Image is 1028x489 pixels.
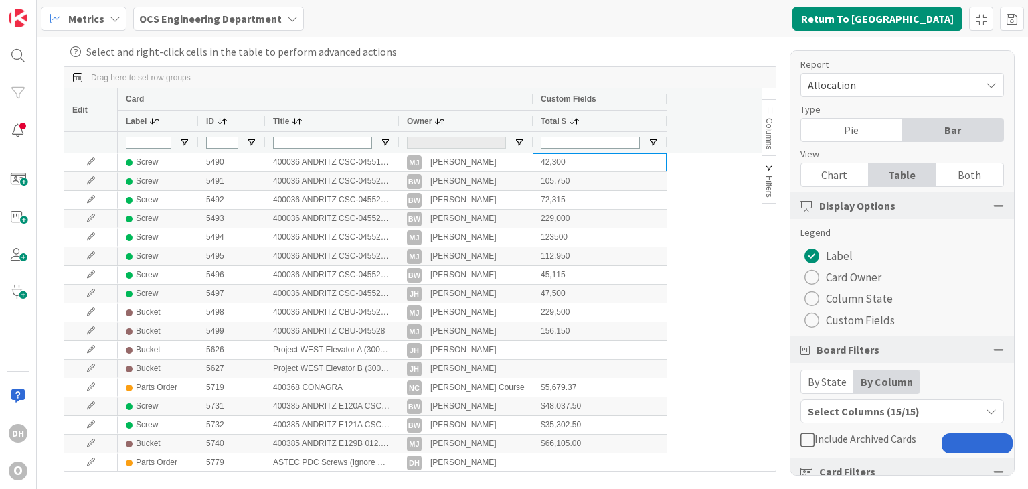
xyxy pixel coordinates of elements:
[854,370,920,393] div: By Column
[430,285,497,302] div: [PERSON_NAME]
[136,342,161,358] div: Bucket
[265,397,399,415] div: 400385 ANDRITZ E120A CSC-050449 062.000
[68,11,104,27] span: Metrics
[265,153,399,171] div: 400036 ANDRITZ CSC-045519 Item G (Acknowledgment Needs updating)
[792,7,962,31] button: Return To [GEOGRAPHIC_DATA]
[136,304,161,321] div: Bucket
[430,398,497,415] div: [PERSON_NAME]
[136,267,158,283] div: Screw
[533,322,667,340] div: 156,150
[430,192,497,208] div: [PERSON_NAME]
[533,266,667,284] div: 45,115
[407,362,422,376] div: JH
[826,267,881,287] span: Card Owner
[136,192,158,208] div: Screw
[815,432,916,445] span: Include Archived Cards
[430,454,497,471] div: [PERSON_NAME]
[380,137,391,148] button: Open Filter Menu
[198,360,265,378] div: 5627
[198,266,265,284] div: 5496
[800,267,885,288] button: Card Owner
[533,191,667,209] div: 72,315
[533,153,667,171] div: 42,300
[198,228,265,247] div: 5494
[430,154,497,171] div: [PERSON_NAME]
[265,360,399,378] div: Project WEST Elevator B (3004 - 15.75X48 304SS ?) CBU-048449
[801,119,902,141] div: Pie
[430,248,497,265] div: [PERSON_NAME]
[126,94,144,104] span: Card
[533,416,667,434] div: $35,302.50
[514,137,525,148] button: Open Filter Menu
[407,324,422,339] div: MJ
[430,210,497,227] div: [PERSON_NAME]
[430,304,497,321] div: [PERSON_NAME]
[265,266,399,284] div: 400036 ANDRITZ CSC-045525 (Item A ) (Acknowledgment Needs updating)
[407,456,422,470] div: DH
[265,172,399,190] div: 400036 ANDRITZ CSC-045520 (18" Quad)
[407,380,422,395] div: NC
[136,229,158,246] div: Screw
[265,416,399,434] div: 400385 ANDRITZ E121A CSC-050335 Oil Mixer 061.000
[198,285,265,303] div: 5497
[407,174,422,189] div: BW
[407,437,422,451] div: MJ
[407,212,422,226] div: BW
[541,117,566,126] span: Total $
[91,73,191,82] span: Drag here to set row groups
[801,403,980,420] div: Select Columns (15/15)
[198,416,265,434] div: 5732
[430,435,497,452] div: [PERSON_NAME]
[800,102,991,117] div: Type
[808,76,974,94] span: Allocation
[407,268,422,283] div: BW
[179,137,190,148] button: Open Filter Menu
[407,117,432,126] span: Owner
[265,453,399,472] div: ASTEC PDC Screws (Ignore Class II Tolerance note, note CEMA Standard tolerances) (
[533,210,667,228] div: 229,000
[819,464,875,480] span: Card Filters
[826,310,895,330] span: Custom Fields
[800,226,1004,240] div: Legend
[126,117,147,126] span: Label
[541,137,640,149] input: Total $ Filter Input
[800,399,1004,423] button: Select Columns (15/15)
[70,44,770,60] div: Select and right-click cells in the table to perform advanced actions
[817,342,879,358] span: Board Filters
[91,73,191,82] div: Row Groups
[407,249,422,264] div: MJ
[139,12,282,25] b: OCS Engineering Department
[198,153,265,171] div: 5490
[136,248,158,265] div: Screw
[430,342,497,358] div: [PERSON_NAME]
[136,435,161,452] div: Bucket
[533,247,667,265] div: 112,950
[430,229,497,246] div: [PERSON_NAME]
[430,267,497,283] div: [PERSON_NAME]
[801,163,869,186] div: Chart
[430,417,497,433] div: [PERSON_NAME]
[826,289,893,309] span: Column State
[136,379,177,396] div: Parts Order
[136,285,158,302] div: Screw
[265,341,399,359] div: Project WEST Elevator A (3009M - 30.75X60) CBU-048134
[198,397,265,415] div: 5731
[198,191,265,209] div: 5492
[136,417,158,433] div: Screw
[265,322,399,340] div: 400036 ANDRITZ CBU-045528
[533,228,667,247] div: 123500
[198,341,265,359] div: 5626
[407,155,422,170] div: MJ
[407,343,422,358] div: JH
[826,246,853,266] span: Label
[136,173,158,190] div: Screw
[72,105,88,115] span: Edit
[800,58,991,72] div: Report
[533,378,667,397] div: $5,679.37
[533,397,667,415] div: $48,037.50
[265,435,399,453] div: 400385 ANDRITZ E129B 012.000 CBU- 050296
[265,247,399,265] div: 400036 ANDRITZ CSC-045524 (20" X 36'-5") ITEM E (14.00) (Acknowledgment needs updating)
[819,198,895,214] span: Display Options
[136,360,161,377] div: Bucket
[206,117,214,126] span: ID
